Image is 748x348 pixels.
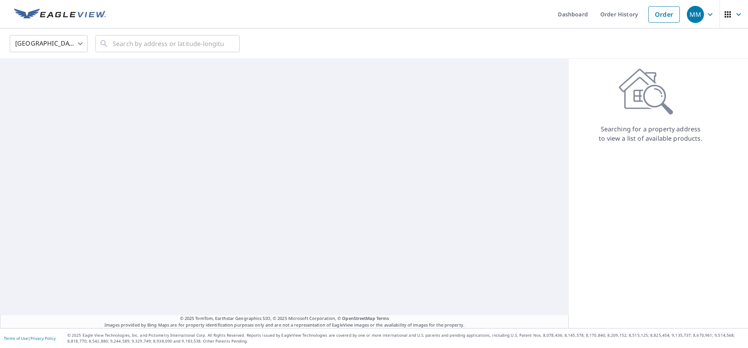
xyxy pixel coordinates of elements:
[67,332,744,344] p: © 2025 Eagle View Technologies, Inc. and Pictometry International Corp. All Rights Reserved. Repo...
[648,6,680,23] a: Order
[342,315,375,321] a: OpenStreetMap
[687,6,704,23] div: MM
[14,9,106,20] img: EV Logo
[376,315,389,321] a: Terms
[180,315,389,322] span: © 2025 TomTom, Earthstar Geographics SIO, © 2025 Microsoft Corporation, ©
[598,124,703,143] p: Searching for a property address to view a list of available products.
[10,33,88,55] div: [GEOGRAPHIC_DATA]
[4,336,28,341] a: Terms of Use
[30,336,56,341] a: Privacy Policy
[4,336,56,341] p: |
[113,33,224,55] input: Search by address or latitude-longitude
